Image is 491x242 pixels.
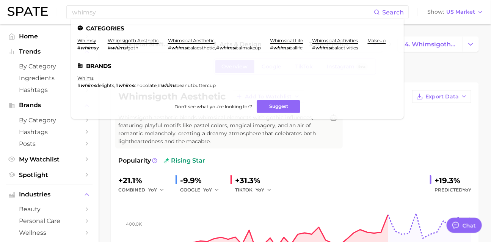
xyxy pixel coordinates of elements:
[6,138,93,150] a: Posts
[398,36,463,52] a: 4. whimsigoth aesthetic
[148,185,165,195] button: YoY
[77,45,80,51] span: #
[203,187,212,193] span: YoY
[6,60,93,72] a: by Category
[257,100,300,113] button: Suggest
[368,38,386,43] a: makeup
[6,215,93,227] a: personal care
[216,45,219,51] span: #
[163,156,205,165] span: rising star
[427,10,444,14] span: Show
[19,102,80,109] span: Brands
[168,45,171,51] span: #
[382,9,404,16] span: Search
[168,38,215,43] a: whimsical aesthetic
[118,156,151,165] span: Popularity
[6,189,93,200] button: Industries
[77,75,94,81] a: whims
[312,38,358,43] a: whimsical activities
[118,114,325,146] span: Whimsigoth aesthetic blends whimsical elements with gothic influences, featuring playful motifs l...
[6,72,93,84] a: Ingredients
[188,45,215,51] span: calaesthetic
[425,93,459,100] span: Export Data
[235,185,277,195] div: TIKTOK
[6,114,93,126] a: by Category
[236,45,261,51] span: calmakeup
[19,156,80,163] span: My Watchlist
[118,82,134,88] em: whims
[77,82,80,88] span: #
[6,30,93,42] a: Home
[405,41,456,48] span: 4. whimsigoth aesthetic
[80,45,99,51] em: whimsy
[315,45,332,51] em: whimsi
[6,203,93,215] a: beauty
[435,174,471,187] div: +19.3%
[6,126,93,138] a: Hashtags
[425,7,485,17] button: ShowUS Market
[77,38,96,43] a: whimsy
[270,38,303,43] a: whimsical life
[171,45,188,51] em: whimsi
[77,25,398,32] li: Categories
[19,191,80,198] span: Industries
[71,6,374,19] input: Search here for a brand, industry, or ingredient
[290,45,303,51] span: callife
[108,45,111,51] span: #
[115,82,118,88] span: #
[6,46,93,57] button: Trends
[446,10,475,14] span: US Market
[19,140,80,147] span: Posts
[19,33,80,40] span: Home
[174,104,252,109] span: Don't see what you're looking for?
[19,63,80,70] span: by Category
[111,45,127,51] em: whimsi
[6,84,93,96] a: Hashtags
[19,117,80,124] span: by Category
[80,82,96,88] em: whims
[127,45,138,51] span: goth
[118,185,169,195] div: combined
[176,82,216,88] span: peanutbuttercup
[158,82,161,88] span: #
[6,100,93,111] button: Brands
[235,174,277,187] div: +31.3%
[19,128,80,136] span: Hashtags
[19,171,80,179] span: Spotlight
[108,38,159,43] a: whimsigoth aesthetic
[270,45,273,51] span: #
[19,217,80,225] span: personal care
[180,185,224,195] div: GOOGLE
[19,74,80,82] span: Ingredients
[312,45,315,51] span: #
[19,206,80,213] span: beauty
[118,174,169,187] div: +21.1%
[96,82,114,88] span: delights
[77,82,216,88] div: , ,
[180,174,224,187] div: -9.9%
[273,45,290,51] em: whimsi
[148,187,157,193] span: YoY
[77,63,398,69] li: Brands
[463,36,479,52] button: Change Category
[435,185,471,195] span: Predicted
[463,187,471,193] span: YoY
[6,169,93,181] a: Spotlight
[203,185,220,195] button: YoY
[19,48,80,55] span: Trends
[256,187,264,193] span: YoY
[19,86,80,93] span: Hashtags
[412,90,471,103] button: Export Data
[161,82,176,88] em: whims
[6,153,93,165] a: My Watchlist
[6,227,93,239] a: wellness
[134,82,157,88] span: chocolate
[163,158,169,164] img: rising star
[332,45,359,51] span: calactivities
[168,45,261,51] div: ,
[219,45,236,51] em: whimsi
[256,185,272,195] button: YoY
[19,229,80,236] span: wellness
[8,7,48,16] img: SPATE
